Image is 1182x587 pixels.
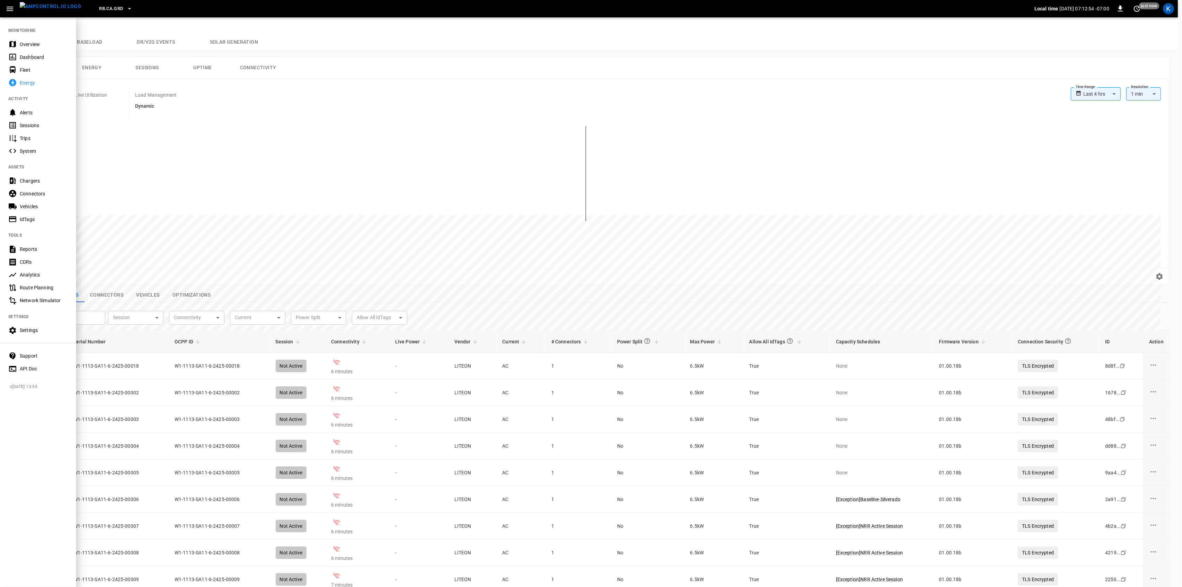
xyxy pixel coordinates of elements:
div: Support [20,352,68,359]
div: Overview [20,41,68,48]
div: Alerts [20,109,68,116]
div: Chargers [20,177,68,184]
div: Sessions [20,122,68,129]
div: IdTags [20,216,68,223]
div: Network Simulator [20,297,68,304]
button: set refresh interval [1131,3,1143,14]
div: Trips [20,135,68,142]
div: Connectors [20,190,68,197]
img: ampcontrol.io logo [20,2,81,11]
div: API Doc [20,365,68,372]
div: Energy [20,79,68,86]
div: Fleet [20,67,68,73]
div: Reports [20,246,68,253]
div: Analytics [20,271,68,278]
div: Route Planning [20,284,68,291]
div: Settings [20,327,68,334]
div: CDRs [20,259,68,265]
span: RB.CA.GRD [99,5,123,13]
div: Dashboard [20,54,68,61]
p: Local time [1034,5,1058,12]
div: System [20,148,68,155]
span: v [DATE] 13:55 [10,384,71,391]
span: just now [1139,2,1159,9]
div: Vehicles [20,203,68,210]
p: [DATE] 07:12:54 -07:00 [1060,5,1109,12]
div: profile-icon [1163,3,1174,14]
